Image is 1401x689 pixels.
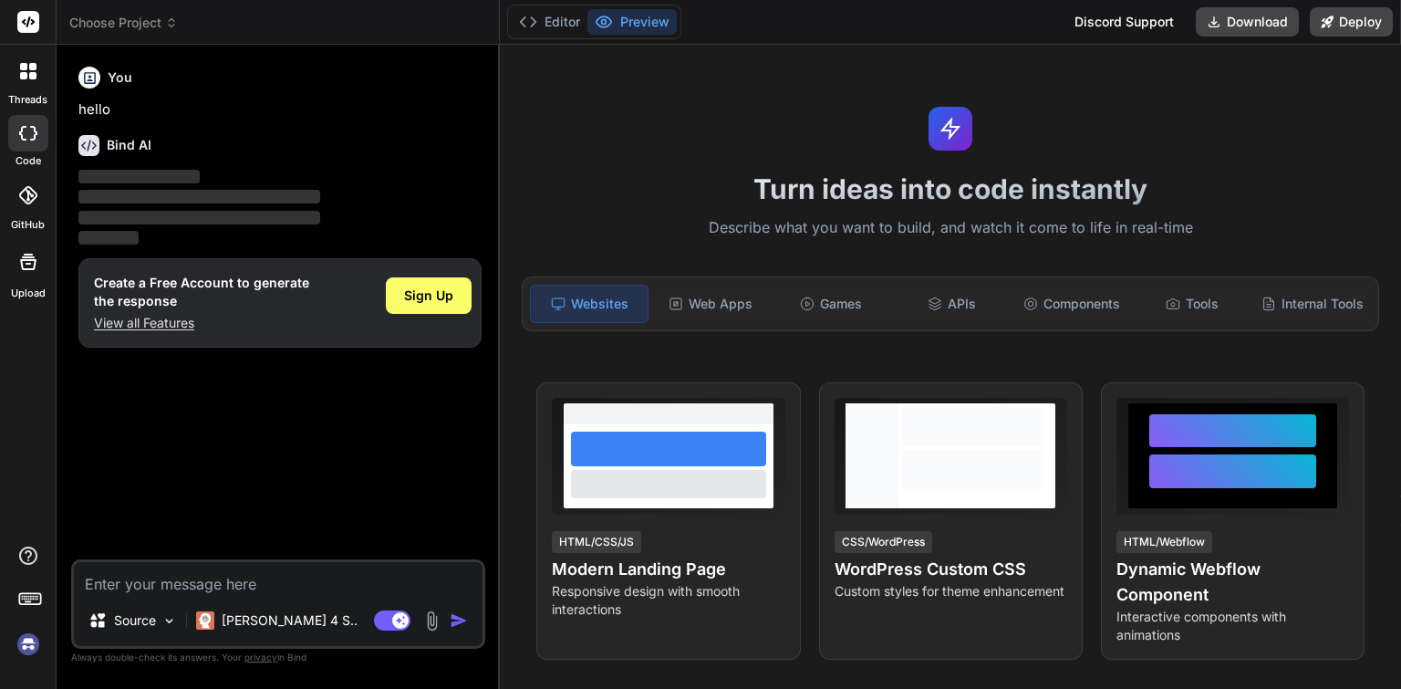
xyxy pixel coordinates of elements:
[450,611,468,630] img: icon
[835,557,1067,582] h4: WordPress Custom CSS
[222,611,358,630] p: [PERSON_NAME] 4 S..
[835,582,1067,600] p: Custom styles for theme enhancement
[552,531,641,553] div: HTML/CSS/JS
[552,582,784,619] p: Responsive design with smooth interactions
[71,649,485,666] p: Always double-check its answers. Your in Bind
[1310,7,1393,37] button: Deploy
[1134,285,1251,323] div: Tools
[421,611,442,632] img: attachment
[587,9,677,35] button: Preview
[94,314,309,332] p: View all Features
[78,99,482,120] p: hello
[773,285,889,323] div: Games
[404,287,453,305] span: Sign Up
[552,557,784,582] h4: Modern Landing Page
[78,190,320,204] span: ‌
[1116,531,1212,553] div: HTML/Webflow
[511,172,1390,205] h1: Turn ideas into code instantly
[107,136,151,154] h6: Bind AI
[78,211,320,224] span: ‌
[78,170,200,183] span: ‌
[11,286,46,301] label: Upload
[16,153,41,169] label: code
[1116,608,1349,644] p: Interactive components with animations
[196,611,214,630] img: Claude 4 Sonnet
[652,285,769,323] div: Web Apps
[78,231,139,245] span: ‌
[512,9,587,35] button: Editor
[8,92,47,108] label: threads
[94,274,309,310] h1: Create a Free Account to generate the response
[530,285,649,323] div: Websites
[11,217,45,233] label: GitHub
[1196,7,1299,37] button: Download
[69,14,178,32] span: Choose Project
[511,216,1390,240] p: Describe what you want to build, and watch it come to life in real-time
[161,613,177,629] img: Pick Models
[1254,285,1371,323] div: Internal Tools
[1116,557,1349,608] h4: Dynamic Webflow Component
[108,68,132,87] h6: You
[114,611,156,630] p: Source
[1064,7,1185,37] div: Discord Support
[1013,285,1130,323] div: Components
[835,531,932,553] div: CSS/WordPress
[893,285,1010,323] div: APIs
[13,629,44,660] img: signin
[244,652,277,663] span: privacy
